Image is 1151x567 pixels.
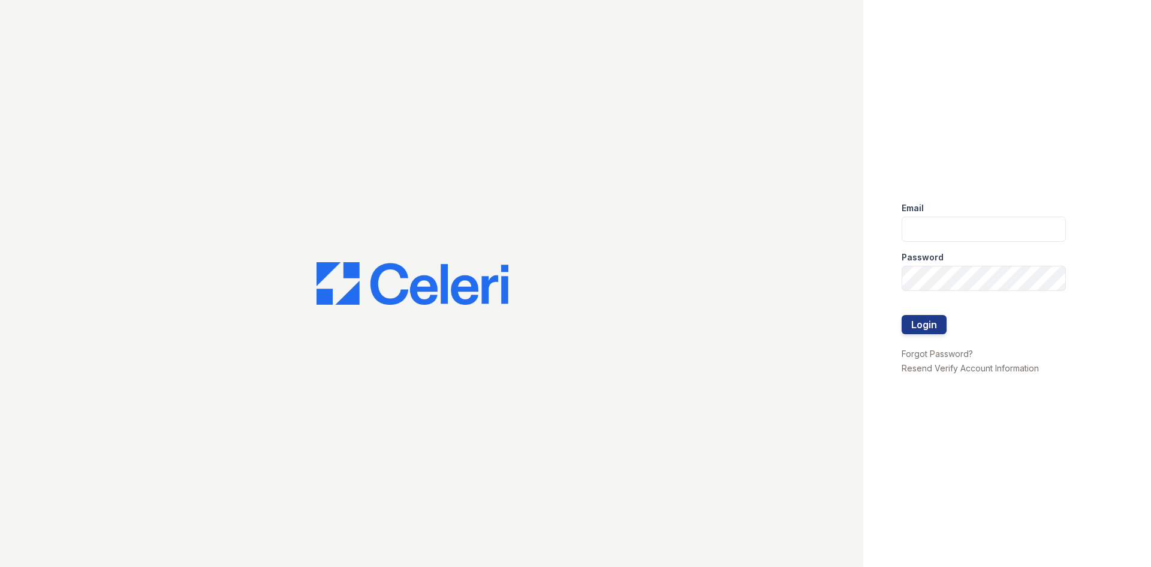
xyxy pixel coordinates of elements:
[902,363,1039,373] a: Resend Verify Account Information
[317,262,508,305] img: CE_Logo_Blue-a8612792a0a2168367f1c8372b55b34899dd931a85d93a1a3d3e32e68fde9ad4.png
[902,202,924,214] label: Email
[902,251,944,263] label: Password
[902,315,947,334] button: Login
[902,349,973,359] a: Forgot Password?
